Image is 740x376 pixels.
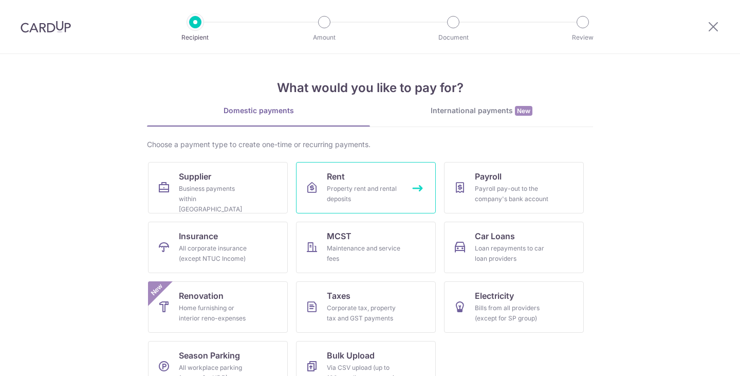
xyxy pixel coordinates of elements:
[147,139,593,150] div: Choose a payment type to create one-time or recurring payments.
[179,243,253,264] div: All corporate insurance (except NTUC Income)
[286,32,362,43] p: Amount
[327,184,401,204] div: Property rent and rental deposits
[148,162,288,213] a: SupplierBusiness payments within [GEOGRAPHIC_DATA]
[475,243,549,264] div: Loan repayments to car loan providers
[327,243,401,264] div: Maintenance and service fees
[327,290,350,302] span: Taxes
[296,281,436,333] a: TaxesCorporate tax, property tax and GST payments
[179,170,211,183] span: Supplier
[147,105,370,116] div: Domestic payments
[475,290,514,302] span: Electricity
[475,184,549,204] div: Payroll pay-out to the company's bank account
[415,32,491,43] p: Document
[444,281,584,333] a: ElectricityBills from all providers (except for SP group)
[179,349,240,362] span: Season Parking
[179,184,253,214] div: Business payments within [GEOGRAPHIC_DATA]
[23,7,44,16] span: Help
[444,162,584,213] a: PayrollPayroll pay-out to the company's bank account
[475,230,515,242] span: Car Loans
[475,303,549,324] div: Bills from all providers (except for SP group)
[545,32,621,43] p: Review
[475,170,502,183] span: Payroll
[515,106,532,116] span: New
[296,222,436,273] a: MCSTMaintenance and service fees
[157,32,233,43] p: Recipient
[296,162,436,213] a: RentProperty rent and rental deposits
[327,230,351,242] span: MCST
[444,222,584,273] a: Car LoansLoan repayments to car loan providers
[327,349,375,362] span: Bulk Upload
[21,21,71,33] img: CardUp
[179,303,253,324] div: Home furnishing or interior reno-expenses
[327,170,345,183] span: Rent
[370,105,593,116] div: International payments
[147,79,593,97] h4: What would you like to pay for?
[148,281,288,333] a: RenovationHome furnishing or interior reno-expensesNew
[179,230,218,242] span: Insurance
[149,281,165,298] span: New
[179,290,224,302] span: Renovation
[327,303,401,324] div: Corporate tax, property tax and GST payments
[148,222,288,273] a: InsuranceAll corporate insurance (except NTUC Income)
